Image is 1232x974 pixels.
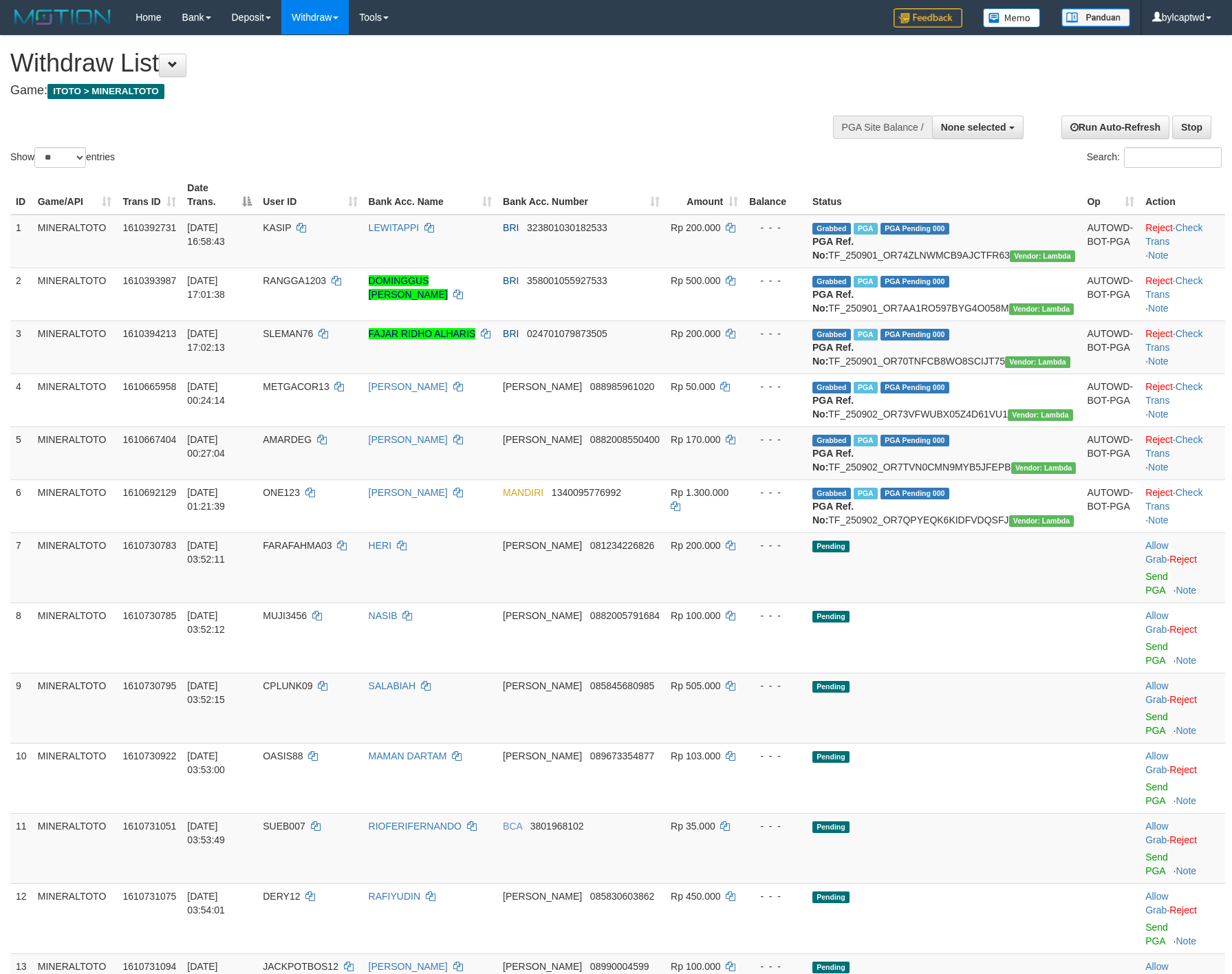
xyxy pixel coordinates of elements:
span: Rp 1.300.000 [671,487,728,498]
a: FAJAR RIDHO ALHARIS [369,328,476,339]
span: RANGGA1203 [263,275,326,286]
a: Reject [1169,624,1197,635]
b: PGA Ref. No: [812,501,854,526]
td: · [1140,743,1225,813]
a: Check Trans [1145,222,1202,247]
a: [PERSON_NAME] [369,487,448,498]
td: MINERALTOTO [32,883,118,953]
a: Send PGA [1145,641,1168,666]
span: PGA Pending [880,329,949,340]
a: Stop [1172,116,1211,139]
td: · · [1140,479,1225,532]
td: AUTOWD-BOT-PGA [1081,479,1140,532]
a: Check Trans [1145,275,1202,300]
span: Pending [812,962,850,973]
span: Marked by bylanggota2 [854,276,878,288]
a: Reject [1169,764,1197,775]
a: Reject [1145,487,1173,498]
span: Rp 170.000 [671,434,720,445]
span: · [1145,540,1169,565]
span: SLEMAN76 [263,328,313,339]
span: 1610730785 [122,610,176,621]
span: Vendor URL: https://order7.1velocity.biz [1008,409,1073,421]
span: Copy 088985961020 to clipboard [590,381,654,392]
span: 1610730795 [122,680,176,691]
a: RIOFERIFERNANDO [369,821,462,832]
span: 1610393987 [122,275,176,286]
th: Bank Acc. Number: activate to sort column ascending [497,175,665,215]
span: Rp 200.000 [671,328,720,339]
a: Send PGA [1145,781,1168,806]
th: Game/API: activate to sort column ascending [32,175,118,215]
a: Note [1148,356,1169,367]
span: [DATE] 03:54:01 [187,891,225,916]
a: Reject [1169,905,1197,916]
div: - - - [749,380,801,393]
span: DERY12 [263,891,300,902]
span: 1610731094 [122,961,176,972]
span: OASIS88 [263,750,303,761]
td: 2 [10,268,32,321]
td: · [1140,813,1225,883]
span: ONE123 [263,487,300,498]
td: AUTOWD-BOT-PGA [1081,374,1140,426]
td: TF_250901_OR70TNFCB8WO8SCIJT75 [807,321,1082,374]
th: ID [10,175,32,215]
div: PGA Site Balance / [833,116,932,139]
td: MINERALTOTO [32,603,118,673]
div: - - - [749,221,801,235]
span: ITOTO > MINERALTOTO [47,84,164,99]
span: Copy 081234226826 to clipboard [590,540,654,551]
span: SUEB007 [263,821,305,832]
td: MINERALTOTO [32,374,118,426]
a: Allow Grab [1145,610,1168,635]
a: [PERSON_NAME] [369,434,448,445]
span: PGA Pending [880,382,949,393]
a: Note [1176,585,1197,596]
td: TF_250901_OR7AA1RO597BYG4O058M [807,268,1082,321]
h4: Game: [10,84,808,98]
span: KASIP [263,222,291,233]
td: 8 [10,603,32,673]
span: Pending [812,611,850,623]
td: · [1140,673,1225,743]
a: LEWITAPPI [369,222,420,233]
span: BRI [503,328,519,339]
td: · · [1140,215,1225,268]
div: - - - [749,819,801,833]
span: Pending [812,541,850,552]
a: Reject [1169,834,1197,845]
td: 4 [10,374,32,426]
span: Pending [812,821,850,833]
span: Copy 323801030182533 to clipboard [527,222,607,233]
td: MINERALTOTO [32,215,118,268]
span: [PERSON_NAME] [503,381,582,392]
span: Rp 450.000 [671,891,720,902]
a: Reject [1169,554,1197,565]
td: MINERALTOTO [32,426,118,479]
span: MUJI3456 [263,610,307,621]
span: Rp 200.000 [671,540,720,551]
td: · [1140,883,1225,953]
a: Check Trans [1145,434,1202,459]
span: 1610731075 [122,891,176,902]
a: Note [1148,250,1169,261]
td: MINERALTOTO [32,321,118,374]
a: Note [1176,865,1197,876]
span: Rp 50.000 [671,381,715,392]
span: Vendor URL: https://order7.1velocity.biz [1009,515,1074,527]
div: - - - [749,889,801,903]
span: None selected [941,122,1006,133]
span: AMARDEG [263,434,312,445]
span: Rp 505.000 [671,680,720,691]
a: Note [1176,935,1197,946]
td: 10 [10,743,32,813]
span: MANDIRI [503,487,543,498]
span: [DATE] 17:01:38 [187,275,225,300]
div: - - - [749,679,801,693]
span: [DATE] 00:24:14 [187,381,225,406]
a: Check Trans [1145,381,1202,406]
div: - - - [749,486,801,499]
td: 6 [10,479,32,532]
td: MINERALTOTO [32,479,118,532]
